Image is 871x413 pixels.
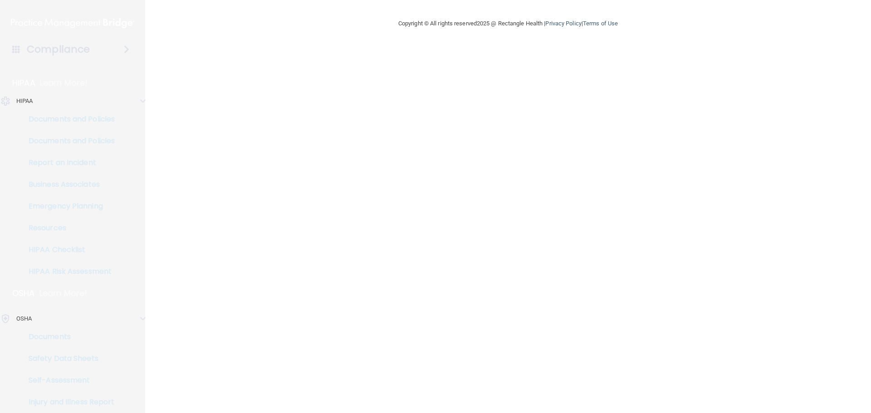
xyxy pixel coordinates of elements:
p: Documents and Policies [6,115,130,124]
p: Documents [6,332,130,341]
p: Report an Incident [6,158,130,167]
a: Terms of Use [583,20,618,27]
p: HIPAA Checklist [6,245,130,254]
p: HIPAA [16,96,33,107]
p: Injury and Illness Report [6,398,130,407]
p: HIPAA [12,78,35,88]
p: Learn More! [39,288,88,299]
p: Documents and Policies [6,136,130,146]
p: HIPAA Risk Assessment [6,267,130,276]
p: Emergency Planning [6,202,130,211]
p: OSHA [12,288,35,299]
p: OSHA [16,313,32,324]
img: PMB logo [11,14,134,32]
p: Safety Data Sheets [6,354,130,363]
div: Copyright © All rights reserved 2025 @ Rectangle Health | | [343,9,674,38]
p: Self-Assessment [6,376,130,385]
a: Privacy Policy [545,20,581,27]
p: Learn More! [40,78,88,88]
p: Business Associates [6,180,130,189]
p: Resources [6,224,130,233]
h4: Compliance [27,43,90,56]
